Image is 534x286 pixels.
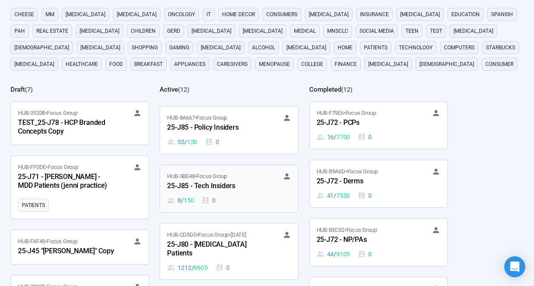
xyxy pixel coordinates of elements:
[310,219,447,266] a: HUB-BEC52•Focus Group25-J72 - NP/PAs44 / 91050
[22,201,45,210] span: Patients
[334,249,336,259] span: /
[45,10,54,19] span: MM
[160,107,298,154] a: HUB-8A667•Focus Group25-J85 - Policy Insiders55 / 1500
[216,263,230,272] div: 0
[168,10,195,19] span: oncology
[243,27,283,35] span: [MEDICAL_DATA]
[317,109,376,117] span: HUB-F79E6 • Focus Group
[317,167,378,176] span: HUB-B9A6D • Focus Group
[310,102,447,149] a: HUB-F79E6•Focus Group25-J72 - PCPs16 / 77000
[167,239,263,259] div: 25-J80 - [MEDICAL_DATA] Patients
[134,60,163,69] span: breakfast
[66,60,98,69] span: healthcare
[364,43,387,52] span: Patients
[485,60,513,69] span: consumer
[167,181,263,192] div: 25-J85 - Tech Insiders
[301,60,323,69] span: college
[399,43,433,52] span: technology
[192,263,194,272] span: /
[167,122,263,134] div: 25-J85 - Policy Insiders
[80,27,119,35] span: [MEDICAL_DATA]
[14,27,25,35] span: PAH
[400,10,440,19] span: [MEDICAL_DATA]
[338,43,353,52] span: home
[131,27,156,35] span: children
[167,27,180,35] span: GERD
[14,10,34,19] span: cheese
[317,132,350,142] div: 16
[132,43,158,52] span: shopping
[167,172,227,181] span: HUB-3BE48 • Focus Group
[317,249,350,259] div: 44
[18,246,114,257] div: 25-J45 "[PERSON_NAME]" Copy
[160,224,298,279] a: HUB-CD5D0•Focus Group•[DATE]25-J80 - [MEDICAL_DATA] Patients1212 / 86050
[11,156,149,219] a: HUB-FF0DE•Focus Group25-J71 - [PERSON_NAME] - MDD Patients (jenni practice)Patients
[334,132,336,142] span: /
[334,191,336,200] span: /
[167,263,207,272] div: 1212
[310,160,447,207] a: HUB-B9A6D•Focus Group25-J72 - Derms41 / 75500
[491,10,513,19] span: Spanish
[160,86,178,93] h2: Active
[194,263,207,272] span: 8605
[14,60,54,69] span: [MEDICAL_DATA]
[419,60,474,69] span: [DEMOGRAPHIC_DATA]
[178,86,189,93] span: ( 12 )
[18,109,77,117] span: HUB-35208 • Focus Group
[294,27,316,35] span: medical
[18,117,114,138] div: TEST_25-J78 - HCP Branded Concepts Copy
[317,117,413,129] div: 25-J72 - PCPs
[25,86,33,93] span: ( 7 )
[167,114,227,122] span: HUB-8A667 • Focus Group
[217,60,248,69] span: caregivers
[358,249,372,259] div: 0
[66,10,105,19] span: [MEDICAL_DATA]
[184,196,194,205] span: 150
[230,231,246,238] time: [DATE]
[18,163,78,172] span: HUB-FF0DE • Focus Group
[174,60,206,69] span: appliances
[11,230,149,264] a: HUB-FAF45•Focus Group25-J45 "[PERSON_NAME]" Copy
[360,10,389,19] span: Insurance
[167,231,246,239] span: HUB-CD5D0 • Focus Group •
[117,10,157,19] span: [MEDICAL_DATA]
[222,10,255,19] span: home decor
[454,27,493,35] span: [MEDICAL_DATA]
[317,191,350,200] div: 41
[167,137,197,147] div: 55
[336,191,350,200] span: 7550
[167,196,194,205] div: 8
[451,10,480,19] span: education
[266,10,297,19] span: consumers
[336,249,350,259] span: 9105
[309,10,349,19] span: [MEDICAL_DATA]
[309,86,341,93] h2: Completed
[160,165,298,212] a: HUB-3BE48•Focus Group25-J85 - Tech Insiders8 / 1500
[504,256,525,277] div: Open Intercom Messenger
[109,60,123,69] span: Food
[169,43,189,52] span: gaming
[430,27,442,35] span: Test
[286,43,326,52] span: [MEDICAL_DATA]
[317,234,413,246] div: 25-J72 - NP/PAs
[18,237,77,246] span: HUB-FAF45 • Focus Group
[192,27,231,35] span: [MEDICAL_DATA]
[80,43,120,52] span: [MEDICAL_DATA]
[368,60,408,69] span: [MEDICAL_DATA]
[201,43,241,52] span: [MEDICAL_DATA]
[444,43,475,52] span: computers
[358,132,372,142] div: 0
[187,137,197,147] span: 150
[317,226,377,234] span: HUB-BEC52 • Focus Group
[206,10,211,19] span: it
[14,43,69,52] span: [DEMOGRAPHIC_DATA]
[341,86,353,93] span: ( 12 )
[405,27,419,35] span: Teen
[317,176,413,187] div: 25-J72 - Derms
[335,60,357,69] span: finance
[359,27,394,35] span: social media
[18,172,114,192] div: 25-J71 - [PERSON_NAME] - MDD Patients (jenni practice)
[252,43,275,52] span: alcohol
[202,196,216,205] div: 0
[205,137,219,147] div: 0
